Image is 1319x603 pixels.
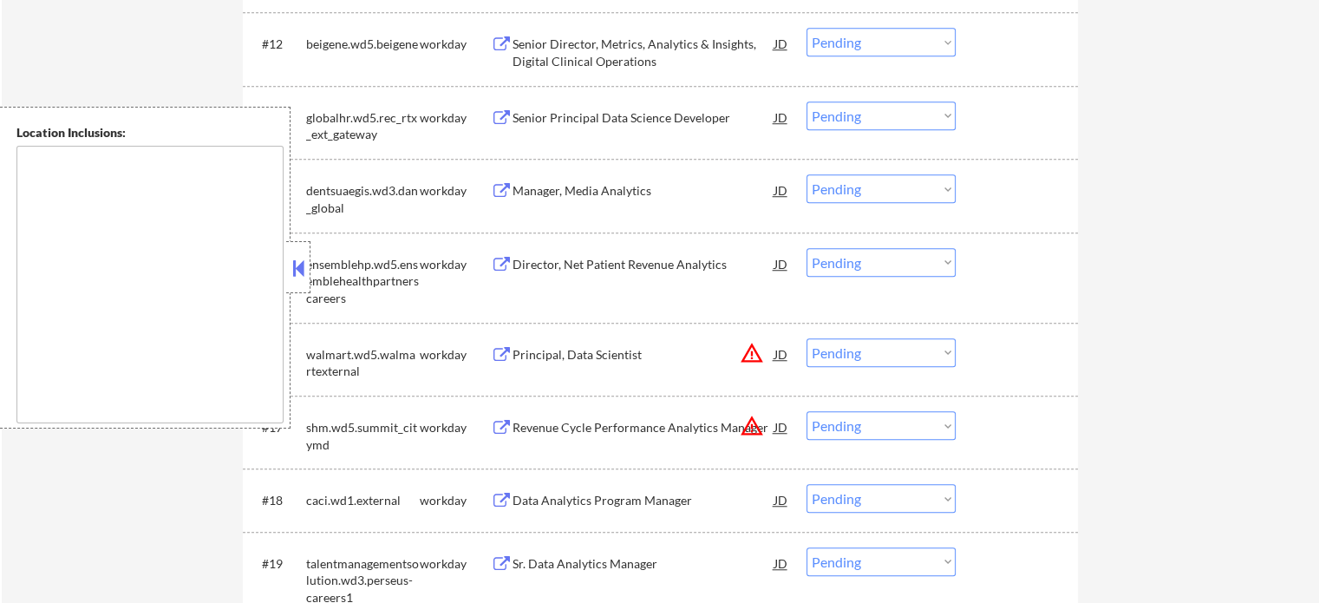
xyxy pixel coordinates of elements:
[513,555,774,573] div: Sr. Data Analytics Manager
[513,492,774,509] div: Data Analytics Program Manager
[513,182,774,200] div: Manager, Media Analytics
[773,248,790,279] div: JD
[306,492,420,509] div: caci.wd1.external
[262,36,292,53] div: #12
[740,341,764,365] button: warning_amber
[306,109,420,143] div: globalhr.wd5.rec_rtx_ext_gateway
[420,182,491,200] div: workday
[513,346,774,364] div: Principal, Data Scientist
[773,547,790,579] div: JD
[773,28,790,59] div: JD
[773,338,790,370] div: JD
[420,256,491,273] div: workday
[420,346,491,364] div: workday
[306,346,420,380] div: walmart.wd5.walmartexternal
[306,182,420,216] div: dentsuaegis.wd3.dan_global
[420,419,491,436] div: workday
[513,419,774,436] div: Revenue Cycle Performance Analytics Manager
[513,109,774,127] div: Senior Principal Data Science Developer
[16,124,284,141] div: Location Inclusions:
[420,492,491,509] div: workday
[773,174,790,206] div: JD
[773,484,790,515] div: JD
[773,102,790,133] div: JD
[262,555,292,573] div: #19
[420,36,491,53] div: workday
[306,256,420,307] div: ensemblehp.wd5.ensemblehealthpartnerscareers
[306,419,420,453] div: shm.wd5.summit_citymd
[513,256,774,273] div: Director, Net Patient Revenue Analytics
[740,414,764,438] button: warning_amber
[306,36,420,53] div: beigene.wd5.beigene
[420,555,491,573] div: workday
[513,36,774,69] div: Senior Director, Metrics, Analytics & Insights, Digital Clinical Operations
[773,411,790,442] div: JD
[420,109,491,127] div: workday
[262,492,292,509] div: #18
